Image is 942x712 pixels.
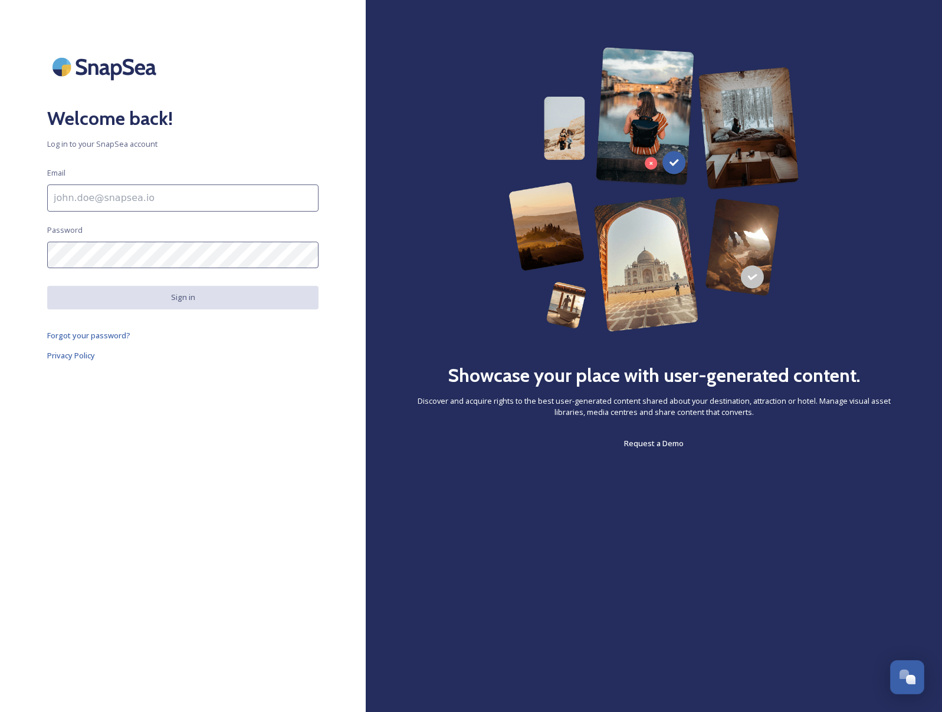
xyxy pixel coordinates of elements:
input: john.doe@snapsea.io [47,184,319,212]
span: Discover and acquire rights to the best user-generated content shared about your destination, att... [413,395,895,418]
img: 63b42ca75bacad526042e722_Group%20154-p-800.png [508,47,799,332]
span: Log in to your SnapSea account [47,139,319,150]
button: Open Chat [890,660,924,694]
span: Password [47,225,83,236]
img: SnapSea Logo [47,47,165,87]
a: Forgot your password? [47,328,319,342]
span: Email [47,167,65,179]
h2: Welcome back! [47,104,319,133]
a: Privacy Policy [47,348,319,362]
h2: Showcase your place with user-generated content. [448,361,861,390]
button: Sign in [47,286,319,309]
span: Forgot your password? [47,330,130,341]
span: Privacy Policy [47,350,95,361]
span: Request a Demo [624,438,684,449]
a: Request a Demo [624,436,684,450]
